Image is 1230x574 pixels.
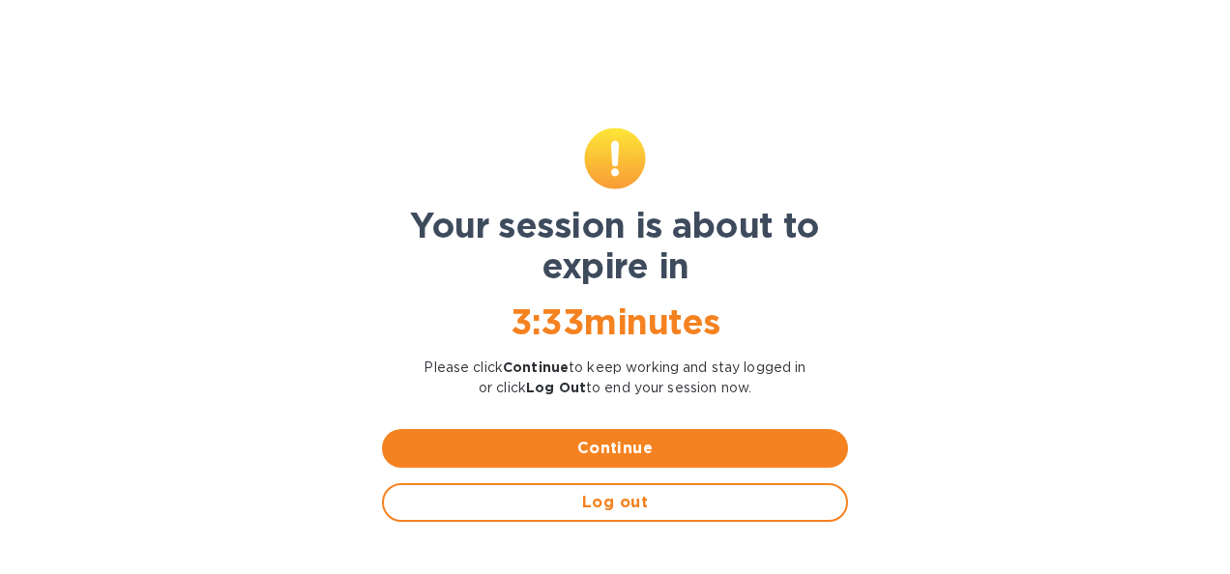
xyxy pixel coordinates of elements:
[382,483,848,522] button: Log out
[382,429,848,468] button: Continue
[382,205,848,286] h1: Your session is about to expire in
[382,358,848,398] p: Please click to keep working and stay logged in or click to end your session now.
[526,380,586,395] b: Log Out
[382,301,848,342] h1: 3 : 33 minutes
[397,437,833,460] span: Continue
[503,359,569,375] b: Continue
[399,491,831,514] span: Log out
